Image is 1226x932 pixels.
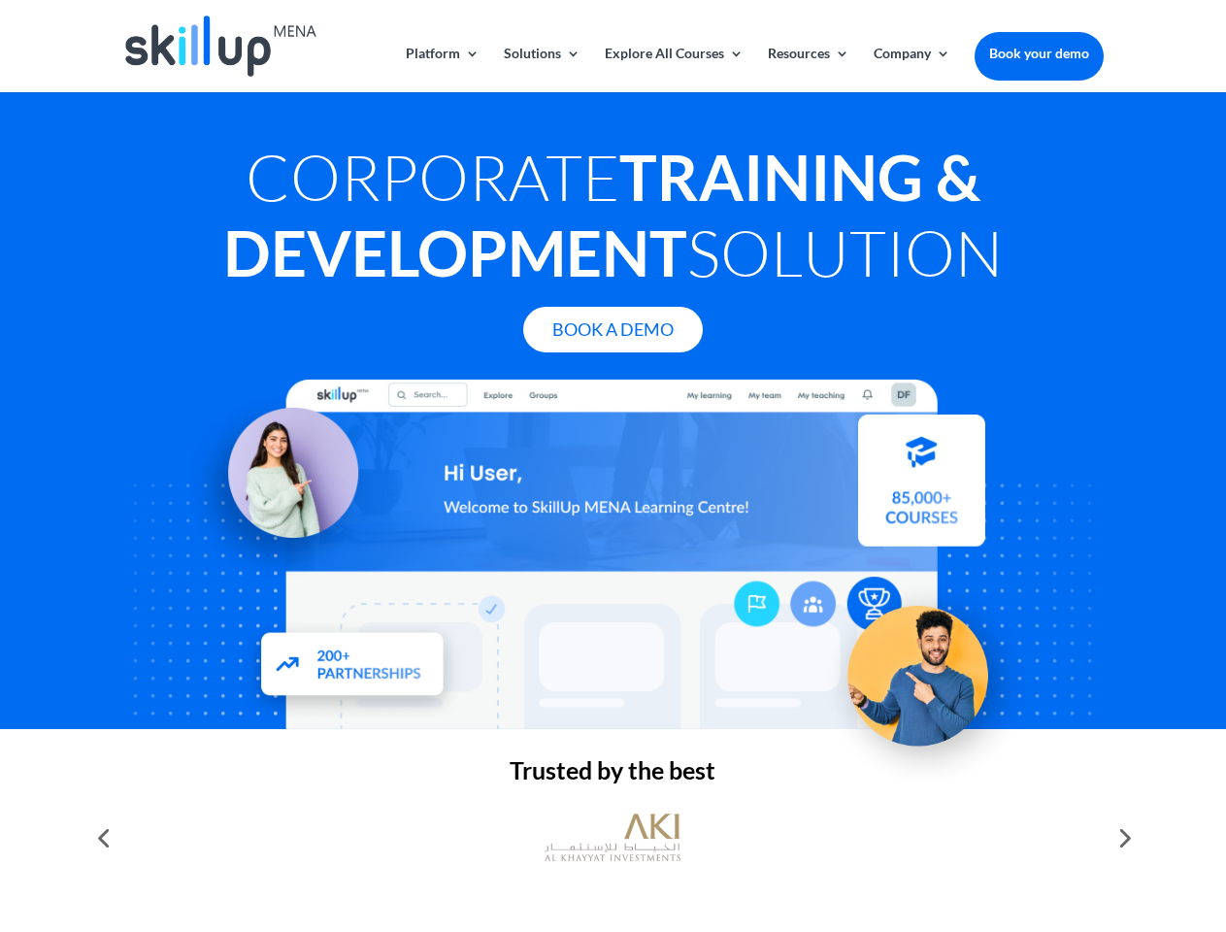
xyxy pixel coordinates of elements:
[182,386,378,582] img: Learning Management Solution - SkillUp
[406,47,480,92] a: Platform
[223,139,980,290] strong: Training & Development
[545,804,680,872] img: al khayyat investments logo
[975,32,1104,75] a: Book your demo
[903,722,1226,932] iframe: Chat Widget
[858,422,985,554] img: Courses library - SkillUp MENA
[523,307,703,352] a: Book A Demo
[874,47,950,92] a: Company
[122,758,1103,792] h2: Trusted by the best
[241,614,466,719] img: Partners - SkillUp Mena
[605,47,744,92] a: Explore All Courses
[122,139,1103,300] h1: Corporate Solution
[819,565,1035,781] img: Upskill your workforce - SkillUp
[125,16,315,77] img: Skillup Mena
[504,47,580,92] a: Solutions
[768,47,849,92] a: Resources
